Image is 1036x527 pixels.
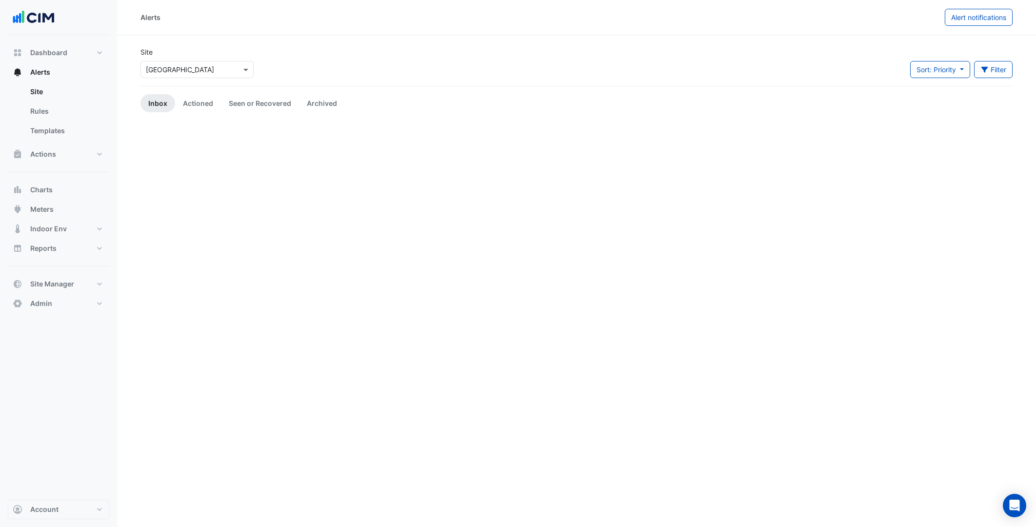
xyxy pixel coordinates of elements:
a: Rules [22,101,109,121]
button: Actions [8,144,109,164]
app-icon: Meters [13,204,22,214]
div: Alerts [140,12,160,22]
img: Company Logo [12,8,56,27]
span: Admin [30,299,52,308]
div: Alerts [8,82,109,144]
span: Reports [30,243,57,253]
span: Indoor Env [30,224,67,234]
a: Inbox [140,94,175,112]
div: Open Intercom Messenger [1003,494,1026,517]
span: Actions [30,149,56,159]
button: Account [8,500,109,519]
app-icon: Actions [13,149,22,159]
app-icon: Indoor Env [13,224,22,234]
button: Filter [974,61,1013,78]
a: Site [22,82,109,101]
button: Reports [8,239,109,258]
span: Account [30,505,59,514]
app-icon: Admin [13,299,22,308]
button: Admin [8,294,109,313]
button: Dashboard [8,43,109,62]
label: Site [140,47,153,57]
app-icon: Reports [13,243,22,253]
span: Dashboard [30,48,67,58]
button: Site Manager [8,274,109,294]
button: Meters [8,200,109,219]
span: Alerts [30,67,50,77]
span: Site Manager [30,279,74,289]
button: Indoor Env [8,219,109,239]
button: Charts [8,180,109,200]
app-icon: Site Manager [13,279,22,289]
span: Charts [30,185,53,195]
a: Archived [299,94,345,112]
a: Templates [22,121,109,141]
span: Meters [30,204,54,214]
button: Alert notifications [945,9,1013,26]
a: Actioned [175,94,221,112]
button: Alerts [8,62,109,82]
app-icon: Charts [13,185,22,195]
span: Sort: Priority [916,65,956,74]
a: Seen or Recovered [221,94,299,112]
app-icon: Dashboard [13,48,22,58]
button: Sort: Priority [910,61,970,78]
span: Alert notifications [951,13,1006,21]
app-icon: Alerts [13,67,22,77]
